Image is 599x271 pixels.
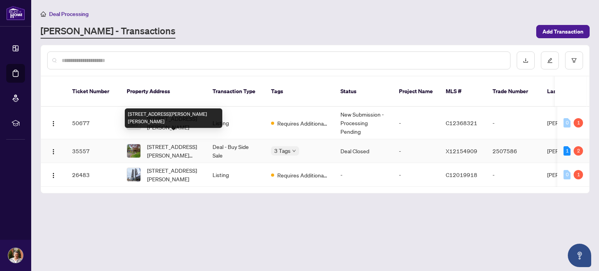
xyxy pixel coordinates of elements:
td: - [486,163,541,187]
th: Transaction Type [206,76,265,107]
button: Add Transaction [536,25,590,38]
td: - [393,163,440,187]
td: - [393,107,440,139]
td: Listing [206,107,265,139]
span: C12019918 [446,171,477,178]
span: [STREET_ADDRESS][PERSON_NAME] [147,166,200,183]
span: Requires Additional Docs [277,119,328,128]
span: C12368321 [446,119,477,126]
button: edit [541,51,559,69]
span: Requires Additional Docs [277,171,328,179]
div: 0 [564,118,571,128]
a: [PERSON_NAME] - Transactions [41,25,175,39]
span: filter [571,58,577,63]
span: Deal Processing [49,11,89,18]
button: filter [565,51,583,69]
img: logo [6,6,25,20]
div: 1 [564,146,571,156]
div: [STREET_ADDRESS][PERSON_NAME][PERSON_NAME] [125,108,222,128]
button: Logo [47,145,60,157]
th: Status [334,76,393,107]
td: Deal Closed [334,139,393,163]
th: Project Name [393,76,440,107]
td: 50677 [66,107,121,139]
span: [STREET_ADDRESS][PERSON_NAME][PERSON_NAME] [147,142,200,159]
th: MLS # [440,76,486,107]
img: Logo [50,172,57,179]
div: 1 [574,118,583,128]
span: edit [547,58,553,63]
div: 2 [574,146,583,156]
td: 2507586 [486,139,541,163]
td: Listing [206,163,265,187]
span: 3 Tags [274,146,291,155]
img: thumbnail-img [127,144,140,158]
span: X12154909 [446,147,477,154]
th: Property Address [121,76,206,107]
img: Logo [50,120,57,127]
th: Ticket Number [66,76,121,107]
td: Deal - Buy Side Sale [206,139,265,163]
img: thumbnail-img [127,168,140,181]
td: 35557 [66,139,121,163]
button: download [517,51,535,69]
th: Tags [265,76,334,107]
button: Logo [47,168,60,181]
td: - [486,107,541,139]
td: - [334,163,393,187]
img: Profile Icon [8,248,23,263]
div: 1 [574,170,583,179]
span: Add Transaction [542,25,583,38]
button: Logo [47,117,60,129]
th: Trade Number [486,76,541,107]
td: New Submission - Processing Pending [334,107,393,139]
img: Logo [50,149,57,155]
td: 26483 [66,163,121,187]
div: 0 [564,170,571,179]
button: Open asap [568,244,591,267]
td: - [393,139,440,163]
span: down [292,149,296,153]
span: download [523,58,528,63]
span: home [41,11,46,17]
